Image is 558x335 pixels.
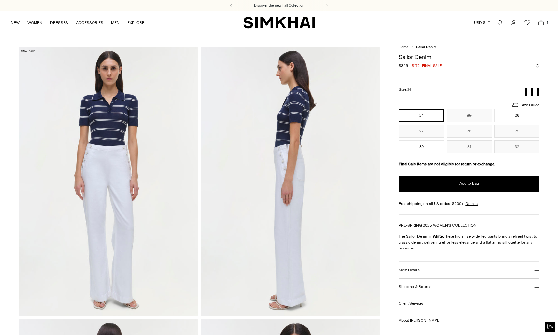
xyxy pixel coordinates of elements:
[399,279,539,295] button: Shipping & Returns
[459,181,479,186] span: Add to Bag
[399,87,411,93] label: Size:
[511,101,539,109] a: Size Guide
[254,3,304,8] a: Discover the new Fall Collection
[535,16,548,29] a: Open cart modal
[536,64,539,68] button: Add to Wishlist
[474,16,491,30] button: USD $
[412,45,413,50] div: /
[399,109,444,122] button: 24
[27,16,42,30] a: WOMEN
[521,16,534,29] a: Wishlist
[399,262,539,278] button: More Details
[399,268,419,272] h3: More Details
[399,140,444,153] button: 30
[494,16,507,29] a: Open search modal
[399,223,477,228] a: PRE-SPRING 2025 WOMEN'S COLLECTION
[127,16,144,30] a: EXPLORE
[399,63,408,69] s: $345
[399,318,440,323] h3: About [PERSON_NAME]
[399,234,539,251] p: The Sailor Denim in These high-rise wide-leg pants bring a refined twist to classic denim, delive...
[399,45,408,49] a: Home
[11,16,20,30] a: NEW
[399,45,539,50] nav: breadcrumbs
[399,285,431,289] h3: Shipping & Returns
[433,234,444,239] strong: White.
[399,125,444,138] button: 27
[399,312,539,329] button: About [PERSON_NAME]
[447,140,492,153] button: 31
[447,125,492,138] button: 28
[507,16,520,29] a: Go to the account page
[399,301,423,306] h3: Client Services
[76,16,103,30] a: ACCESSORIES
[494,140,540,153] button: 32
[399,162,495,166] strong: Final Sale items are not eligible for return or exchange.
[416,45,436,49] span: Sailor Denim
[407,87,411,92] span: 24
[412,63,420,69] span: $172
[494,125,540,138] button: 29
[447,109,492,122] button: 25
[19,47,198,316] img: Sailor Denim
[544,20,550,25] span: 1
[399,201,539,207] div: Free shipping on all US orders $200+
[399,295,539,312] button: Client Services
[399,176,539,192] button: Add to Bag
[111,16,120,30] a: MEN
[201,47,380,316] img: Sailor Denim
[50,16,68,30] a: DRESSES
[399,54,539,60] h1: Sailor Denim
[243,16,315,29] a: SIMKHAI
[465,201,478,207] a: Details
[494,109,540,122] button: 26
